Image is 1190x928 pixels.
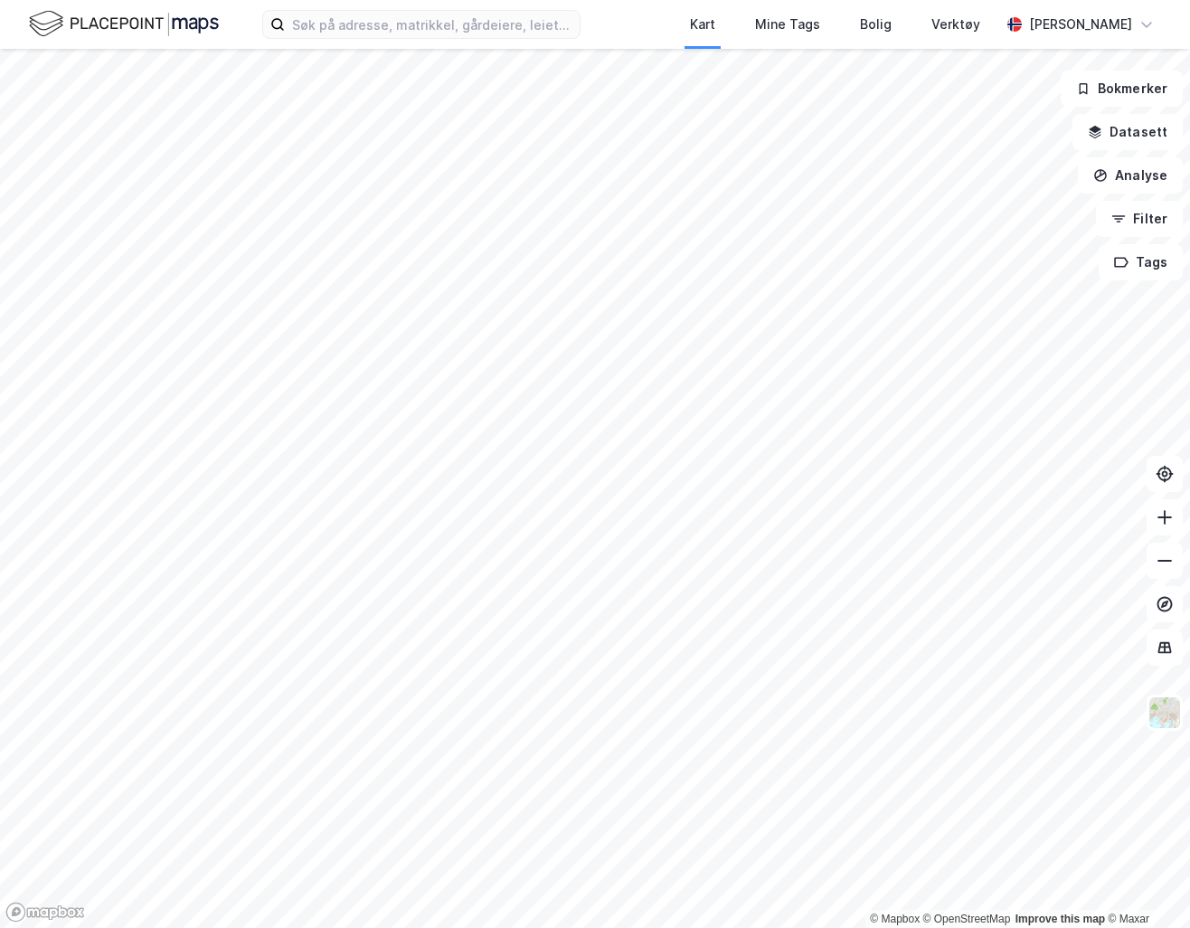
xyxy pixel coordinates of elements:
div: Mine Tags [755,14,820,35]
button: Bokmerker [1061,71,1183,107]
div: Kart [690,14,715,35]
button: Analyse [1078,157,1183,194]
input: Søk på adresse, matrikkel, gårdeiere, leietakere eller personer [285,11,580,38]
button: Datasett [1072,114,1183,150]
img: Z [1147,696,1182,730]
div: Bolig [860,14,892,35]
a: Improve this map [1015,913,1105,925]
button: Tags [1099,244,1183,280]
iframe: Chat Widget [1100,841,1190,928]
a: OpenStreetMap [923,913,1011,925]
img: logo.f888ab2527a4732fd821a326f86c7f29.svg [29,8,219,40]
a: Mapbox [870,913,920,925]
div: [PERSON_NAME] [1029,14,1132,35]
button: Filter [1096,201,1183,237]
div: Verktøy [931,14,980,35]
a: Mapbox homepage [5,902,85,923]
